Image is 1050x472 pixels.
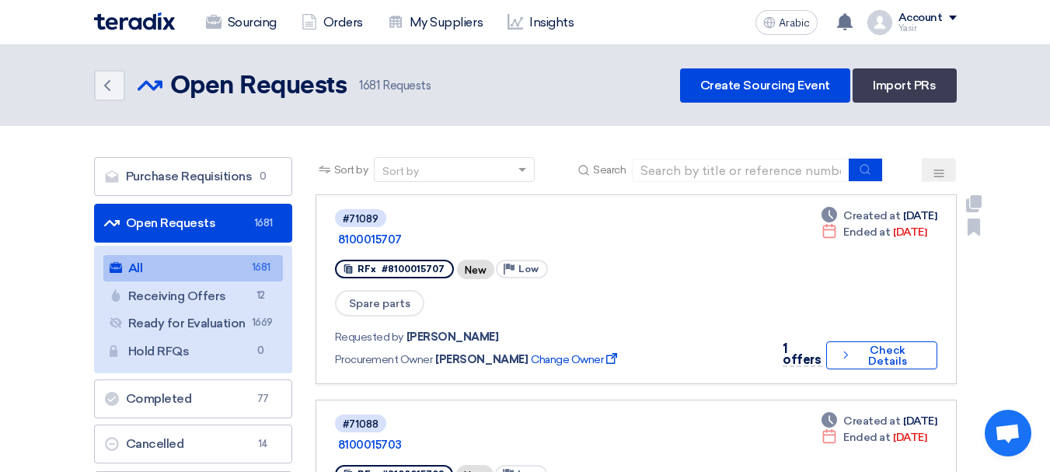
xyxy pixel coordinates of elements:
input: Search by title or reference number [632,159,849,182]
font: 1681 [359,79,379,93]
font: [DATE] [893,431,926,444]
font: Sourcing [228,15,277,30]
font: Receiving Offers [128,288,226,303]
font: 8100015703 [338,438,402,452]
font: Arabic [779,16,810,30]
font: Hold RFQs [128,344,190,358]
font: Orders [323,15,363,30]
a: Open Requests1681 [94,204,292,243]
img: Teradix logo [94,12,175,30]
font: [DATE] [893,226,926,239]
font: Sort by [334,163,368,177]
a: 8100015703 [338,438,727,452]
font: Requested by [335,330,403,344]
font: 1 offers [783,341,821,367]
font: Created at [843,209,900,222]
font: Ended at [843,431,890,444]
font: #71089 [343,213,378,225]
font: Sort by [382,165,419,178]
a: Sourcing [194,5,289,40]
font: 77 [257,393,269,404]
font: Check Details [868,344,907,368]
font: [PERSON_NAME] [435,353,528,366]
font: Import PRs [873,78,936,93]
a: Insights [495,5,586,40]
font: 8100015707 [338,233,402,246]
a: Completed77 [94,379,292,418]
font: 0 [260,170,267,182]
font: 1669 [252,316,273,328]
font: [PERSON_NAME] [406,330,499,344]
a: Purchase Requisitions0 [94,157,292,196]
font: RFx [358,264,376,274]
font: New [465,264,487,276]
font: 14 [258,438,268,449]
button: Check Details [826,341,937,369]
a: Open chat [985,410,1031,456]
font: #71088 [343,418,378,430]
font: #8100015707 [382,264,445,274]
font: Low [518,264,539,274]
a: Cancelled14 [94,425,292,463]
font: [DATE] [903,209,937,222]
font: Purchase Requisitions [126,169,253,184]
img: profile_test.png [867,10,892,35]
font: 1681 [252,261,270,273]
a: My Suppliers [375,5,495,40]
font: 12 [256,289,265,301]
font: Ended at [843,226,890,239]
font: All [128,260,143,275]
font: Change Owner [531,353,603,366]
font: Requests [382,79,431,93]
font: Create Sourcing Event [700,78,830,93]
font: Open Requests [170,74,347,99]
button: Arabic [755,10,818,35]
font: Cancelled [126,436,184,451]
font: Spare parts [349,297,410,310]
a: 8100015707 [338,233,727,246]
font: Procurement Owner [335,353,433,366]
font: Created at [843,414,900,428]
a: Orders [289,5,375,40]
font: Insights [529,15,574,30]
font: 1681 [254,217,273,229]
font: Yasir [898,23,917,33]
font: My Suppliers [410,15,483,30]
font: Ready for Evaluation [128,316,246,330]
a: Import PRs [853,68,956,103]
font: Completed [126,391,192,406]
font: Search [593,163,626,177]
font: [DATE] [903,414,937,428]
font: Open Requests [126,215,216,230]
font: Account [898,11,943,24]
font: 0 [257,344,264,356]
